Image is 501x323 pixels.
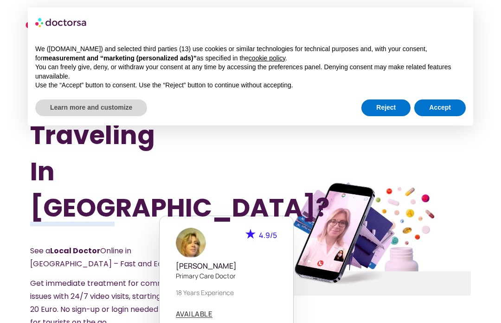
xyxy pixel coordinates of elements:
button: Learn more and customize [35,99,147,116]
a: cookie policy [249,54,285,62]
span: 4.9/5 [259,230,277,240]
span: AVAILABLE [176,310,213,317]
p: Use the “Accept” button to consent. Use the “Reject” button to continue without accepting. [35,81,466,90]
strong: measurement and “marketing (personalized ads)” [43,54,196,62]
p: 18 years experience [176,288,277,297]
p: Primary care doctor [176,271,277,281]
strong: Local Doctor [50,245,100,256]
h5: [PERSON_NAME] [176,262,277,270]
button: Accept [414,99,466,116]
span: See a Online in [GEOGRAPHIC_DATA] – Fast and Easy Care. [30,245,192,269]
p: We ([DOMAIN_NAME]) and selected third parties (13) use cookies or similar technologies for techni... [35,45,466,63]
h1: Got Sick While Traveling In [GEOGRAPHIC_DATA]? [30,45,218,226]
img: logo [35,15,87,30]
button: Reject [361,99,411,116]
a: AVAILABLE [176,310,213,318]
p: You can freely give, deny, or withdraw your consent at any time by accessing the preferences pane... [35,63,466,81]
